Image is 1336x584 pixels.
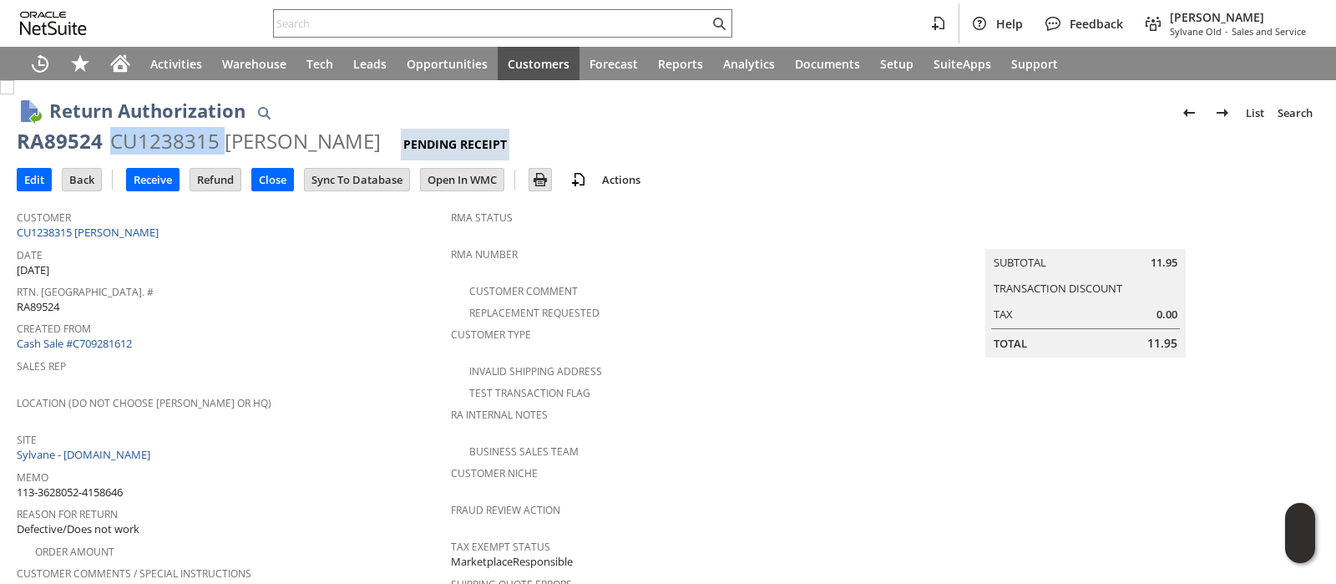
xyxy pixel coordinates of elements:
[17,433,37,447] a: Site
[70,53,90,74] svg: Shortcuts
[17,211,71,225] a: Customer
[709,13,729,33] svg: Search
[1212,103,1232,123] img: Next
[254,103,274,123] img: Quick Find
[1232,25,1306,38] span: Sales and Service
[17,566,251,581] a: Customer Comments / Special Instructions
[723,56,775,72] span: Analytics
[1070,16,1123,32] span: Feedback
[994,336,1027,351] a: Total
[1285,503,1315,563] iframe: Click here to launch Oracle Guided Learning Help Panel
[996,16,1023,32] span: Help
[17,128,103,155] div: RA89524
[17,470,48,485] a: Memo
[252,169,293,190] input: Close
[985,222,1186,249] caption: Summary
[1271,99,1319,126] a: Search
[451,540,550,554] a: Tax Exempt Status
[17,299,59,315] span: RA89524
[17,322,91,336] a: Created From
[1239,99,1271,126] a: List
[17,248,43,262] a: Date
[35,545,114,559] a: Order Amount
[296,47,343,80] a: Tech
[994,255,1046,270] a: Subtotal
[579,47,648,80] a: Forecast
[1147,335,1177,352] span: 11.95
[100,47,140,80] a: Home
[1225,25,1228,38] span: -
[658,56,703,72] span: Reports
[343,47,397,80] a: Leads
[110,128,381,155] div: CU1238315 [PERSON_NAME]
[30,53,50,74] svg: Recent Records
[451,247,518,262] a: RMA Number
[469,364,602,378] a: Invalid Shipping Address
[140,47,212,80] a: Activities
[590,56,638,72] span: Forecast
[1285,534,1315,564] span: Oracle Guided Learning Widget. To move around, please hold and drag
[274,13,709,33] input: Search
[469,284,578,298] a: Customer Comment
[1151,255,1177,271] span: 11.95
[18,169,51,190] input: Edit
[397,47,498,80] a: Opportunities
[451,554,573,570] span: MarketplaceResponsible
[421,169,504,190] input: Open In WMC
[924,47,1001,80] a: SuiteApps
[17,507,118,521] a: Reason For Return
[17,262,49,278] span: [DATE]
[451,211,513,225] a: RMA Status
[469,386,590,400] a: Test Transaction Flag
[498,47,579,80] a: Customers
[1001,47,1068,80] a: Support
[1156,307,1177,322] span: 0.00
[305,169,409,190] input: Sync To Database
[880,56,913,72] span: Setup
[110,53,130,74] svg: Home
[934,56,991,72] span: SuiteApps
[60,47,100,80] div: Shortcuts
[17,359,66,373] a: Sales Rep
[407,56,488,72] span: Opportunities
[795,56,860,72] span: Documents
[17,225,163,240] a: CU1238315 [PERSON_NAME]
[508,56,569,72] span: Customers
[529,169,551,190] input: Print
[1179,103,1199,123] img: Previous
[306,56,333,72] span: Tech
[150,56,202,72] span: Activities
[451,466,538,480] a: Customer Niche
[451,503,560,517] a: Fraud Review Action
[1170,25,1222,38] span: Sylvane Old
[469,444,579,459] a: Business Sales Team
[353,56,387,72] span: Leads
[20,12,87,35] svg: logo
[530,170,550,190] img: Print
[17,485,123,500] span: 113-3628052-4158646
[190,169,240,190] input: Refund
[569,170,589,190] img: add-record.svg
[17,396,271,410] a: Location (Do Not Choose [PERSON_NAME] or HQ)
[785,47,870,80] a: Documents
[648,47,713,80] a: Reports
[212,47,296,80] a: Warehouse
[1170,9,1306,25] span: [PERSON_NAME]
[994,307,1013,322] a: Tax
[451,408,548,422] a: RA Internal Notes
[1011,56,1058,72] span: Support
[20,47,60,80] a: Recent Records
[870,47,924,80] a: Setup
[17,285,154,299] a: Rtn. [GEOGRAPHIC_DATA]. #
[595,172,647,187] a: Actions
[401,129,509,160] div: Pending Receipt
[49,97,245,124] h1: Return Authorization
[17,336,132,351] a: Cash Sale #C709281612
[17,447,154,462] a: Sylvane - [DOMAIN_NAME]
[994,281,1122,296] a: Transaction Discount
[17,521,139,537] span: Defective/Does not work
[451,328,531,342] a: Customer Type
[222,56,286,72] span: Warehouse
[713,47,785,80] a: Analytics
[469,306,600,320] a: Replacement Requested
